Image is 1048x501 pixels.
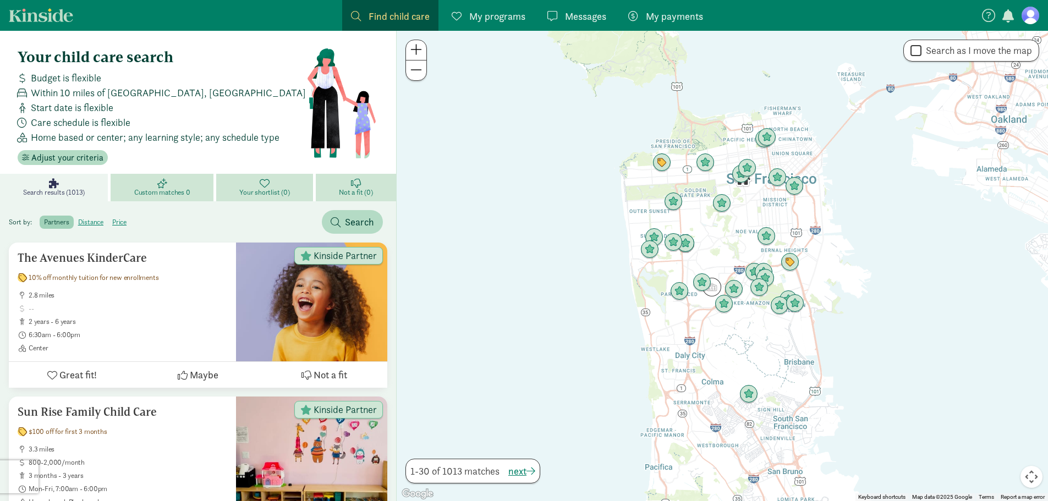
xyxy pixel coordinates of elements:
[23,188,85,197] span: Search results (1013)
[9,217,38,227] span: Sort by:
[369,9,430,24] span: Find child care
[29,331,227,339] span: 6:30am - 6:00pm
[652,153,671,172] div: Click to see details
[59,367,97,382] span: Great fit!
[111,174,216,201] a: Custom matches 0
[858,493,906,501] button: Keyboard shortcuts
[755,130,773,148] div: Click to see details
[29,273,158,282] span: 10% off monthly tuition for new enrollments
[786,294,804,313] div: Click to see details
[785,177,804,196] div: Click to see details
[216,174,316,201] a: Your shortlist (0)
[31,130,279,145] span: Home based or center; any learning style; any schedule type
[921,44,1032,57] label: Search as I move the map
[754,263,773,282] div: Click to see details
[31,70,101,85] span: Budget is flexible
[18,251,227,265] h5: The Avenues KinderCare
[74,216,108,229] label: distance
[756,269,775,288] div: Click to see details
[732,165,750,184] div: Click to see details
[399,487,436,501] img: Google
[676,234,695,253] div: Click to see details
[31,85,306,100] span: Within 10 miles of [GEOGRAPHIC_DATA], [GEOGRAPHIC_DATA]
[29,427,107,436] span: $100 off for first 3 months
[712,194,731,213] div: Click to see details
[696,153,715,172] div: Click to see details
[9,362,135,388] button: Great fit!
[738,159,756,178] div: Click to see details
[646,9,703,24] span: My payments
[18,150,108,166] button: Adjust your criteria
[410,464,500,478] span: 1-30 of 1013 matches
[1001,494,1045,500] a: Report a map error
[29,317,227,326] span: 2 years - 6 years
[316,174,396,201] a: Not a fit (0)
[29,344,227,353] span: Center
[664,233,683,252] div: Click to see details
[345,214,374,229] span: Search
[779,290,798,309] div: Click to see details
[757,227,776,246] div: Click to see details
[733,170,752,189] div: Click to see details
[1020,466,1042,488] button: Map camera controls
[135,362,261,388] button: Maybe
[18,405,227,419] h5: Sun Rise Family Child Care
[469,9,525,24] span: My programs
[725,280,743,299] div: Click to see details
[18,48,306,66] h4: Your child care search
[565,9,606,24] span: Messages
[29,485,227,493] span: Mon-Fri, 7:00am - 6:00pm
[108,216,131,229] label: price
[9,8,73,22] a: Kinside
[703,278,721,296] div: Click to see details
[29,458,227,467] span: 800-2,000/month
[770,296,789,315] div: Click to see details
[979,494,994,500] a: Terms (opens in new tab)
[29,291,227,300] span: 2.8 miles
[670,282,689,301] div: Click to see details
[29,471,227,480] span: 3 months - 3 years
[912,494,972,500] span: Map data ©2025 Google
[508,464,535,478] button: next
[322,210,383,234] button: Search
[715,295,733,313] div: Click to see details
[750,278,769,297] div: Click to see details
[781,253,799,272] div: Click to see details
[745,263,764,282] div: Click to see details
[314,367,347,382] span: Not a fit
[339,188,372,197] span: Not a fit (0)
[31,100,113,115] span: Start date is flexible
[40,216,73,229] label: partners
[640,240,659,259] div: Click to see details
[664,192,683,211] div: Click to see details
[314,405,377,415] span: Kinside Partner
[261,362,387,388] button: Not a fit
[399,487,436,501] a: Open this area in Google Maps (opens a new window)
[693,273,711,292] div: Click to see details
[190,367,218,382] span: Maybe
[758,128,776,147] div: Click to see details
[239,188,289,197] span: Your shortlist (0)
[314,251,377,261] span: Kinside Partner
[739,385,758,404] div: Click to see details
[29,445,227,454] span: 3.3 miles
[134,188,190,197] span: Custom matches 0
[31,115,130,130] span: Care schedule is flexible
[768,168,787,187] div: Click to see details
[645,228,663,247] div: Click to see details
[31,151,103,164] span: Adjust your criteria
